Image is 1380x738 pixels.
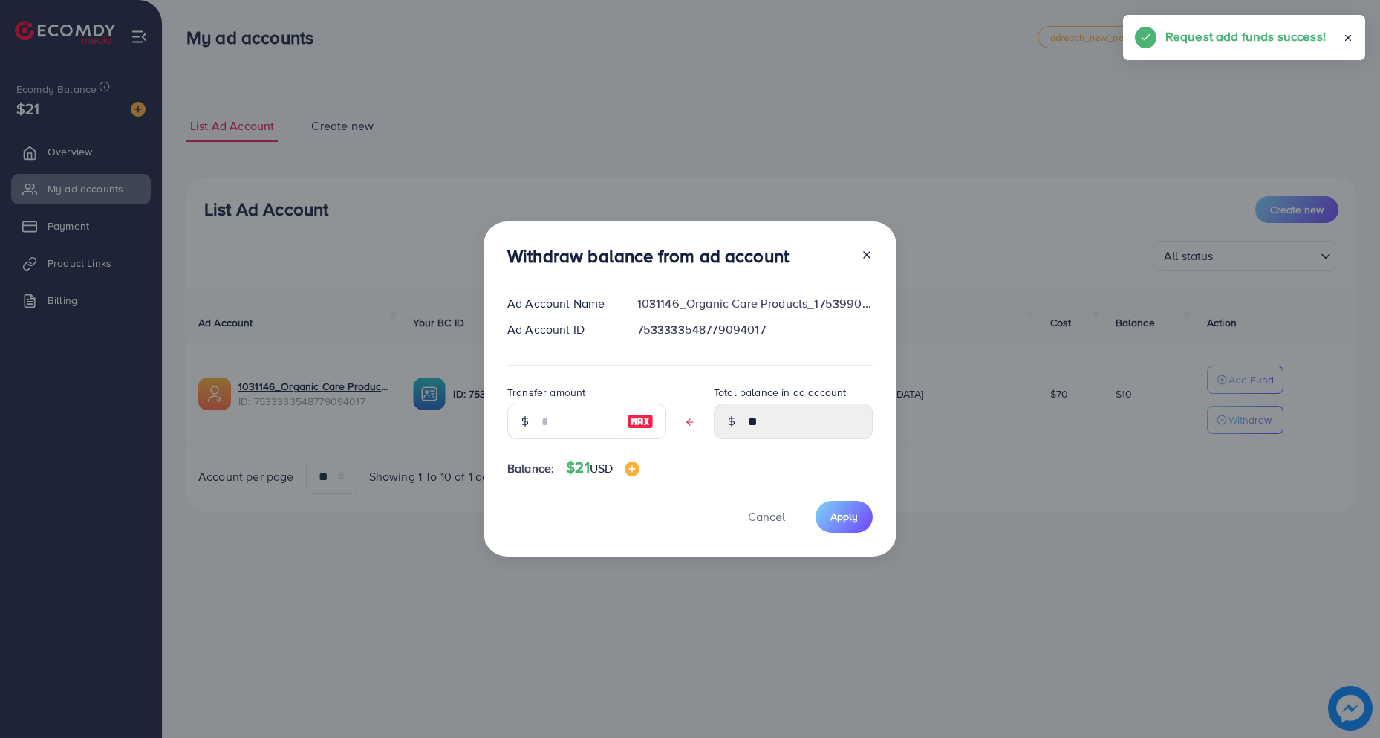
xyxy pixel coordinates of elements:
[748,508,785,525] span: Cancel
[816,501,873,533] button: Apply
[566,459,639,477] h4: $21
[714,385,846,400] label: Total balance in ad account
[495,321,625,338] div: Ad Account ID
[507,385,585,400] label: Transfer amount
[495,295,625,312] div: Ad Account Name
[507,460,554,477] span: Balance:
[729,501,804,533] button: Cancel
[590,460,613,476] span: USD
[507,245,789,267] h3: Withdraw balance from ad account
[625,321,885,338] div: 7533333548779094017
[625,295,885,312] div: 1031146_Organic Care Products_1753990938207
[627,412,654,430] img: image
[830,509,858,524] span: Apply
[625,462,639,476] img: image
[1165,27,1326,46] h5: Request add funds success!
